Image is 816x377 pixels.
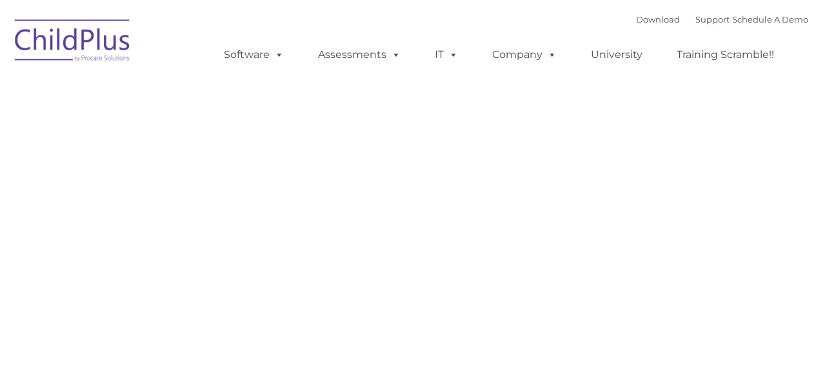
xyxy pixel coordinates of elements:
[479,42,570,68] a: Company
[664,42,787,68] a: Training Scramble!!
[695,14,730,24] a: Support
[636,14,680,24] a: Download
[305,42,413,68] a: Assessments
[732,14,808,24] a: Schedule A Demo
[422,42,471,68] a: IT
[8,10,137,75] img: ChildPlus by Procare Solutions
[636,14,808,24] font: |
[211,42,297,68] a: Software
[578,42,655,68] a: University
